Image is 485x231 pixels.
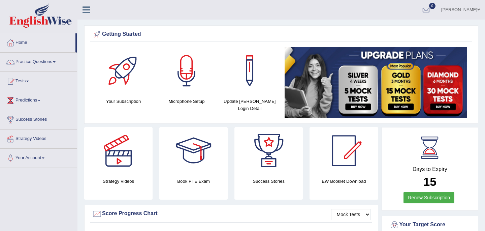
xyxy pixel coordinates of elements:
span: 0 [429,3,436,9]
div: Getting Started [92,29,471,39]
div: Score Progress Chart [92,209,370,219]
h4: Book PTE Exam [159,178,228,185]
a: Strategy Videos [0,129,77,146]
h4: Your Subscription [95,98,152,105]
a: Predictions [0,91,77,108]
a: Tests [0,72,77,89]
a: Your Account [0,149,77,166]
a: Home [0,33,75,50]
a: Renew Subscription [403,192,454,203]
h4: Microphone Setup [158,98,215,105]
b: 15 [423,175,437,188]
h4: Success Stories [234,178,303,185]
a: Success Stories [0,110,77,127]
a: Practice Questions [0,53,77,69]
div: Your Target Score [389,220,471,230]
h4: Days to Expiry [389,166,471,172]
h4: Update [PERSON_NAME] Login Detail [222,98,278,112]
h4: EW Booklet Download [310,178,378,185]
h4: Strategy Videos [84,178,153,185]
img: small5.jpg [285,47,467,118]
